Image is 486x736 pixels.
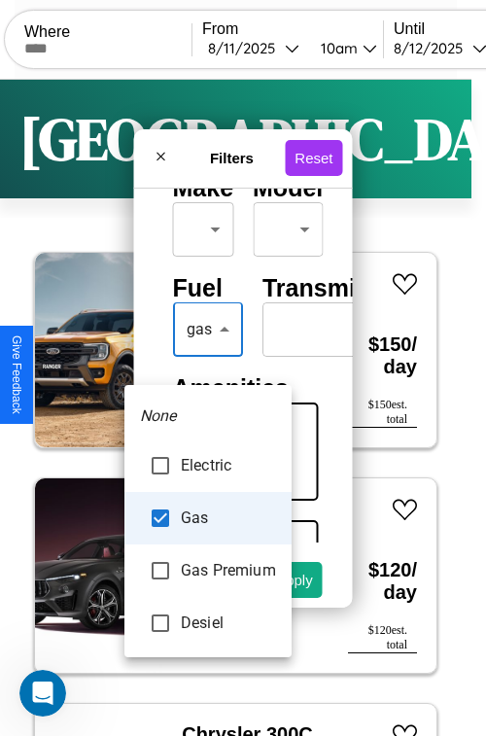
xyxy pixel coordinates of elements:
[140,404,177,428] em: None
[10,335,23,414] div: Give Feedback
[181,454,276,477] span: Electric
[181,612,276,635] span: Desiel
[181,559,276,582] span: Gas Premium
[19,670,66,717] iframe: Intercom live chat
[181,507,276,530] span: Gas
